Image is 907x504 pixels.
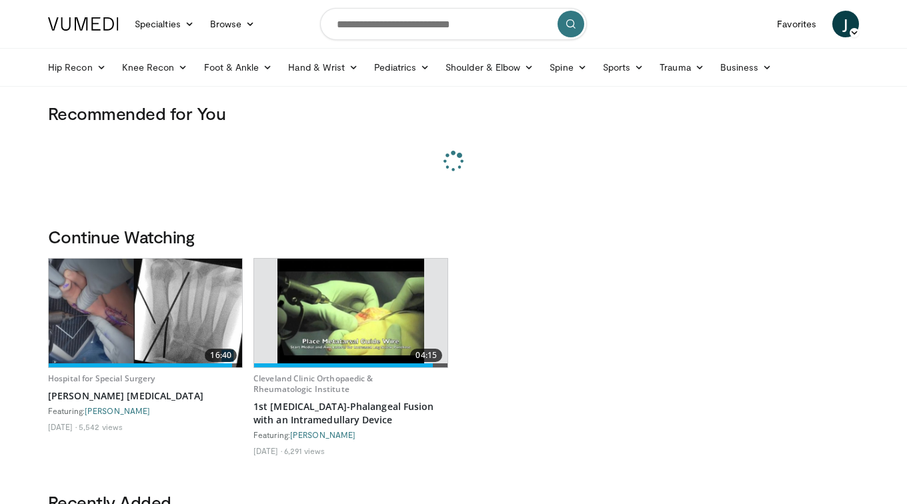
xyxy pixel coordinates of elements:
a: Business [712,54,780,81]
a: Sports [595,54,652,81]
a: Hand & Wrist [280,54,366,81]
a: Cleveland Clinic Orthopaedic & Rheumatologic Institute [253,373,373,395]
a: Hip Recon [40,54,114,81]
a: Trauma [652,54,712,81]
img: Picture_11_5_2.png.620x360_q85_upscale.jpg [277,259,425,367]
a: J [832,11,859,37]
a: Browse [202,11,263,37]
a: Shoulder & Elbow [437,54,542,81]
a: 1st [MEDICAL_DATA]-Phalangeal Fusion with an Intramedullary Device [253,400,448,427]
a: Pediatrics [366,54,437,81]
img: c5151720-8caa-4a76-8283-e6ec7de3c576.620x360_q85_upscale.jpg [49,259,242,367]
div: Featuring: [253,429,448,440]
h3: Recommended for You [48,103,859,124]
a: 04:15 [254,259,447,367]
li: [DATE] [253,445,282,456]
img: VuMedi Logo [48,17,119,31]
a: Spine [542,54,594,81]
a: [PERSON_NAME] [290,430,355,439]
li: 5,542 views [79,421,123,432]
a: Foot & Ankle [196,54,281,81]
a: Hospital for Special Surgery [48,373,155,384]
a: [PERSON_NAME] [85,406,150,415]
span: 16:40 [205,349,237,362]
div: Featuring: [48,405,243,416]
a: 16:40 [49,259,242,367]
a: [PERSON_NAME] [MEDICAL_DATA] [48,389,243,403]
li: 6,291 views [284,445,325,456]
h3: Continue Watching [48,226,859,247]
li: [DATE] [48,421,77,432]
a: Knee Recon [114,54,196,81]
a: Specialties [127,11,202,37]
span: 04:15 [410,349,442,362]
a: Favorites [769,11,824,37]
input: Search topics, interventions [320,8,587,40]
